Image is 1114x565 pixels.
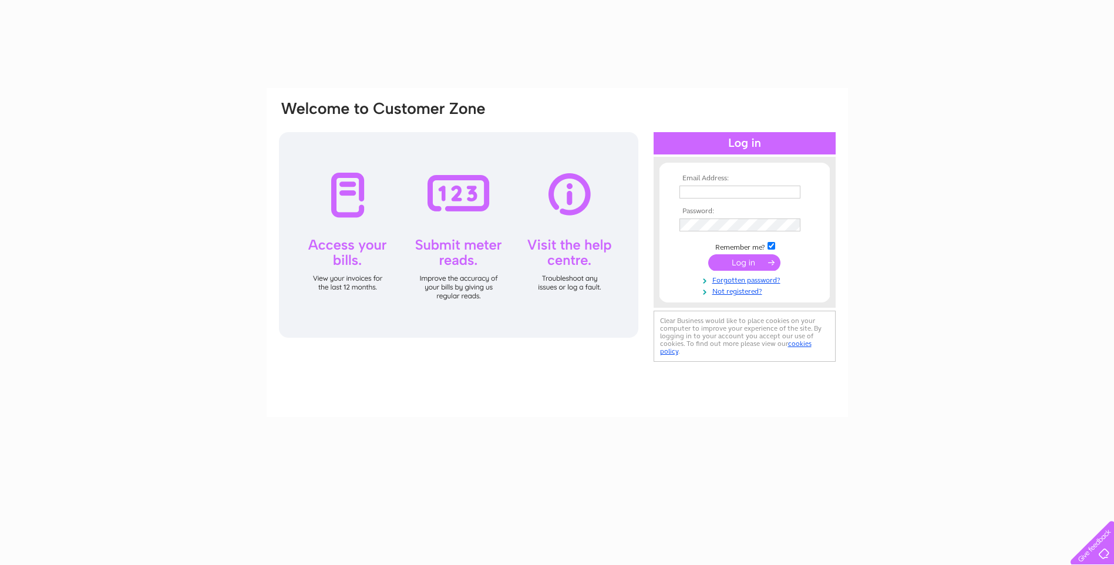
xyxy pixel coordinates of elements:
[677,240,813,252] td: Remember me?
[654,311,836,362] div: Clear Business would like to place cookies on your computer to improve your experience of the sit...
[660,339,812,355] a: cookies policy
[679,285,813,296] a: Not registered?
[677,174,813,183] th: Email Address:
[677,207,813,216] th: Password:
[708,254,780,271] input: Submit
[679,274,813,285] a: Forgotten password?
